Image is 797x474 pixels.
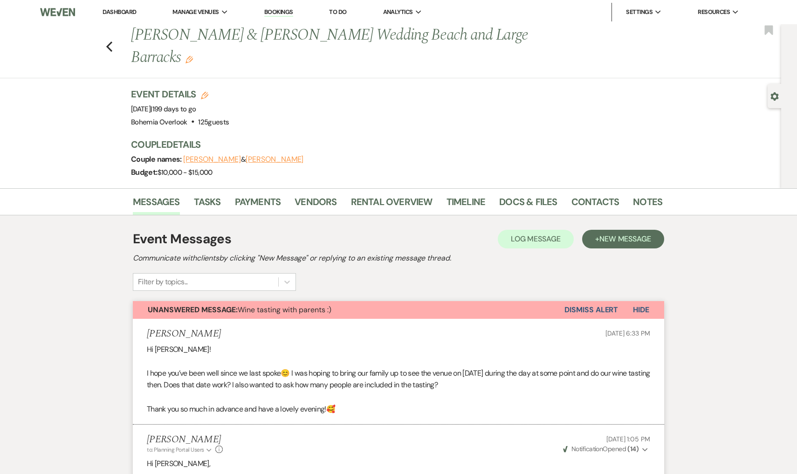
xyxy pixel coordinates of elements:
span: [DATE] 1:05 PM [606,435,650,443]
h2: Communicate with clients by clicking "New Message" or replying to an existing message thread. [133,253,664,264]
img: Weven Logo [40,2,76,22]
span: $10,000 - $15,000 [158,168,213,177]
button: +New Message [582,230,664,248]
h5: [PERSON_NAME] [147,328,221,340]
a: Payments [235,194,281,215]
h5: [PERSON_NAME] [147,434,223,446]
button: Unanswered Message:Wine tasting with parents :) [133,301,564,319]
span: Couple names: [131,154,183,164]
a: Contacts [571,194,619,215]
span: 199 days to go [152,104,196,114]
button: [PERSON_NAME] [183,156,241,163]
span: Settings [626,7,653,17]
strong: Unanswered Message: [148,305,238,315]
span: & [183,155,303,164]
button: [PERSON_NAME] [246,156,303,163]
span: Log Message [511,234,561,244]
a: Bookings [264,8,293,17]
span: to: Planning Portal Users [147,446,204,453]
span: Manage Venues [172,7,219,17]
a: Tasks [194,194,221,215]
span: Analytics [383,7,413,17]
span: Wine tasting with parents :) [148,305,331,315]
span: Bohemia Overlook [131,117,187,127]
button: Edit [186,55,193,63]
span: 125 guests [198,117,229,127]
a: Dashboard [103,8,136,16]
span: [DATE] 6:33 PM [605,329,650,337]
a: Rental Overview [351,194,433,215]
p: Hi [PERSON_NAME]! [147,343,650,356]
a: To Do [329,8,346,16]
button: NotificationOpened (14) [562,444,650,454]
button: Dismiss Alert [564,301,618,319]
span: Opened [563,445,639,453]
button: Open lead details [770,91,779,100]
a: Docs & Files [499,194,557,215]
button: to: Planning Portal Users [147,446,213,454]
p: Hi [PERSON_NAME], [147,458,650,470]
span: | [151,104,196,114]
h1: Event Messages [133,229,231,249]
a: Messages [133,194,180,215]
span: Resources [698,7,730,17]
h3: Couple Details [131,138,653,151]
span: [DATE] [131,104,196,114]
span: Notification [571,445,603,453]
p: Thank you so much in advance and have a lovely evening!🥰 [147,403,650,415]
span: New Message [599,234,651,244]
h1: [PERSON_NAME] & [PERSON_NAME] Wedding Beach and Large Barracks [131,24,549,69]
span: Hide [633,305,649,315]
div: Filter by topics... [138,276,188,288]
a: Timeline [447,194,486,215]
a: Vendors [295,194,337,215]
a: Notes [633,194,662,215]
h3: Event Details [131,88,229,101]
span: Budget: [131,167,158,177]
p: I hope you’ve been well since we last spoke😊 I was hoping to bring our family up to see the venue... [147,367,650,391]
button: Log Message [498,230,574,248]
button: Hide [618,301,664,319]
strong: ( 14 ) [627,445,639,453]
